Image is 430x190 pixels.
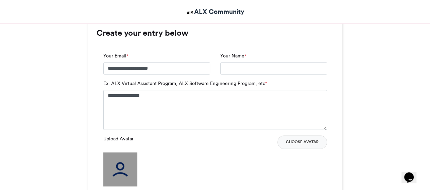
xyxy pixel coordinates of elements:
label: Your Name [220,52,246,59]
iframe: chat widget [401,163,423,183]
h3: Create your entry below [97,29,334,37]
img: user_filled.png [103,152,137,186]
a: ALX Community [186,7,244,17]
label: Your Email [103,52,128,59]
label: Ex. ALX Virtual Assistant Program, ALX Software Engineering Program, etc [103,80,267,87]
button: Choose Avatar [277,135,327,149]
label: Upload Avatar [103,135,134,142]
img: ALX Community [186,8,194,17]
